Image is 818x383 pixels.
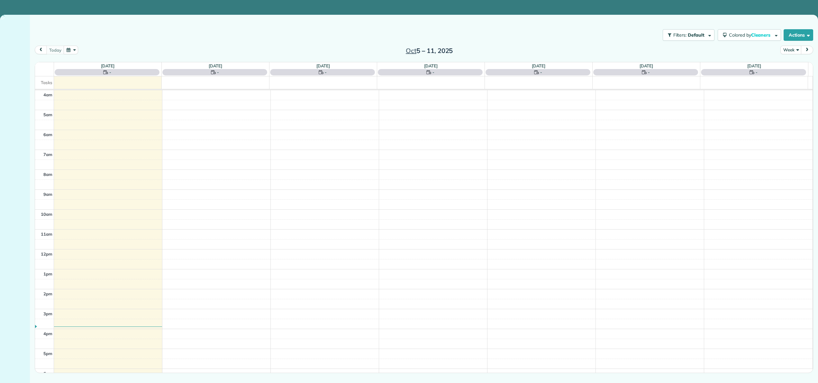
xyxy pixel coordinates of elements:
h2: 5 – 11, 2025 [389,47,469,54]
span: 6am [43,132,52,137]
span: - [756,69,758,75]
span: 2pm [43,291,52,296]
a: [DATE] [747,63,761,68]
span: 8am [43,172,52,177]
span: - [648,69,650,75]
span: 4pm [43,331,52,336]
span: 1pm [43,271,52,276]
span: Colored by [729,32,773,38]
span: Tasks [41,80,52,85]
a: Filters: Default [659,29,714,41]
button: Colored byCleaners [718,29,781,41]
button: today [46,46,64,54]
a: [DATE] [316,63,330,68]
span: 6pm [43,371,52,376]
span: Default [688,32,705,38]
button: prev [35,46,47,54]
span: Oct [406,47,416,55]
span: 3pm [43,311,52,316]
span: 10am [41,212,52,217]
span: 5pm [43,351,52,356]
span: 7am [43,152,52,157]
button: next [801,46,813,54]
span: Cleaners [751,32,772,38]
a: [DATE] [424,63,438,68]
button: Filters: Default [663,29,714,41]
span: - [432,69,434,75]
a: [DATE] [101,63,115,68]
span: 11am [41,231,52,237]
a: [DATE] [640,63,653,68]
span: 9am [43,192,52,197]
span: 12pm [41,251,52,257]
button: Actions [784,29,813,41]
span: - [325,69,327,75]
span: - [109,69,111,75]
a: [DATE] [209,63,223,68]
a: [DATE] [532,63,546,68]
span: 4am [43,92,52,97]
span: 5am [43,112,52,117]
button: Week [780,46,801,54]
span: - [540,69,542,75]
span: Filters: [673,32,687,38]
span: - [217,69,219,75]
